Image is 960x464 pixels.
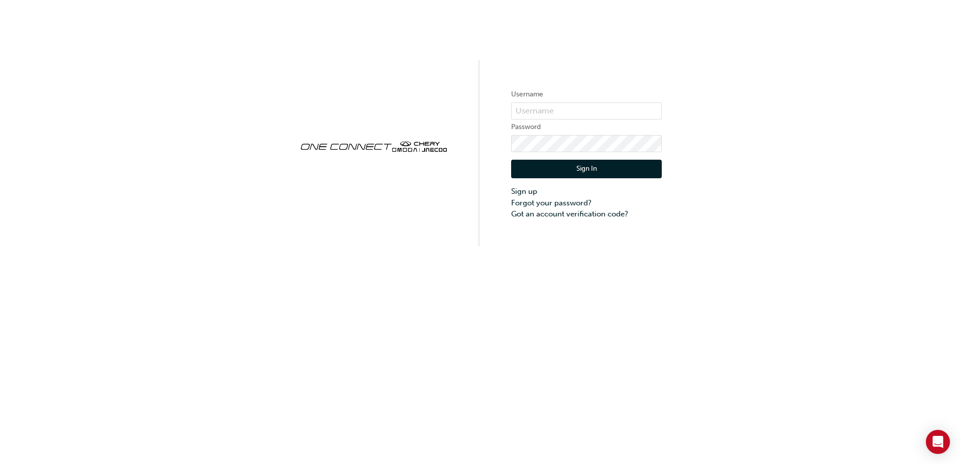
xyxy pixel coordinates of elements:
label: Username [511,88,662,100]
input: Username [511,102,662,120]
a: Forgot your password? [511,197,662,209]
a: Got an account verification code? [511,208,662,220]
img: oneconnect [298,133,449,159]
label: Password [511,121,662,133]
div: Open Intercom Messenger [926,430,950,454]
a: Sign up [511,186,662,197]
button: Sign In [511,160,662,179]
